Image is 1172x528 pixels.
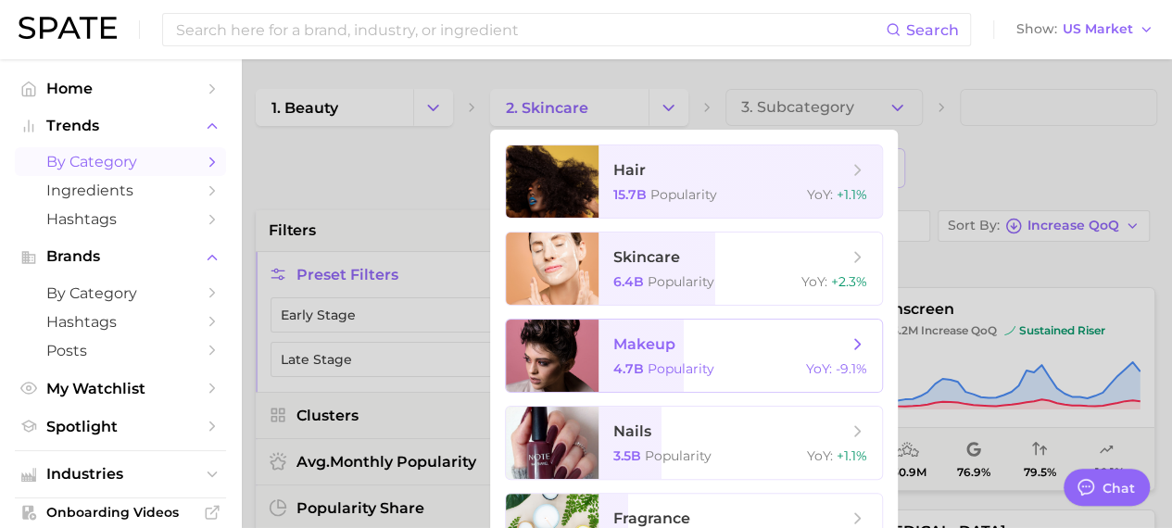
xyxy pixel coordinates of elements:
span: by Category [46,284,195,302]
span: Industries [46,466,195,483]
span: Popularity [648,273,714,290]
span: Posts [46,342,195,359]
span: hair [613,161,646,179]
span: Hashtags [46,210,195,228]
span: skincare [613,248,680,266]
span: +1.1% [837,186,867,203]
a: Hashtags [15,205,226,233]
a: by Category [15,147,226,176]
button: Industries [15,460,226,488]
button: Brands [15,243,226,270]
span: 6.4b [613,273,644,290]
span: fragrance [613,509,690,527]
span: 4.7b [613,360,644,377]
span: Trends [46,118,195,134]
span: +2.3% [831,273,867,290]
span: Search [906,21,959,39]
span: 15.7b [613,186,647,203]
span: YoY : [807,447,833,464]
span: +1.1% [837,447,867,464]
span: Spotlight [46,418,195,435]
a: Posts [15,336,226,365]
span: Show [1016,24,1057,34]
span: Ingredients [46,182,195,199]
span: makeup [613,335,675,353]
span: 3.5b [613,447,641,464]
span: US Market [1063,24,1133,34]
a: Spotlight [15,412,226,441]
span: Popularity [650,186,717,203]
span: Onboarding Videos [46,504,195,521]
button: Trends [15,112,226,140]
span: by Category [46,153,195,170]
span: Brands [46,248,195,265]
span: YoY : [807,186,833,203]
span: Home [46,80,195,97]
span: Hashtags [46,313,195,331]
span: Popularity [648,360,714,377]
img: SPATE [19,17,117,39]
a: My Watchlist [15,374,226,403]
span: YoY : [806,360,832,377]
span: nails [613,422,651,440]
button: ShowUS Market [1012,18,1158,42]
a: Ingredients [15,176,226,205]
a: Hashtags [15,308,226,336]
a: by Category [15,279,226,308]
a: Onboarding Videos [15,498,226,526]
span: -9.1% [836,360,867,377]
input: Search here for a brand, industry, or ingredient [174,14,886,45]
a: Home [15,74,226,103]
span: YoY : [801,273,827,290]
span: My Watchlist [46,380,195,397]
span: Popularity [645,447,712,464]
